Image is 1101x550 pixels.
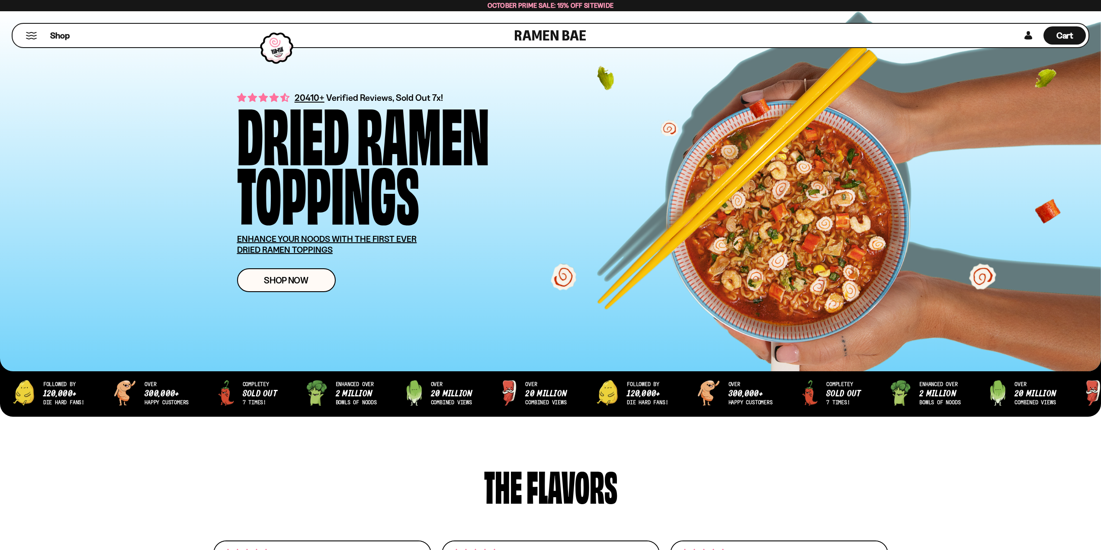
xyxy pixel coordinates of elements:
[237,234,417,255] u: ENHANCE YOUR NOODS WITH THE FIRST EVER DRIED RAMEN TOPPINGS
[50,30,70,42] span: Shop
[1056,30,1073,41] span: Cart
[237,102,349,161] div: Dried
[237,161,419,221] div: Toppings
[26,32,37,39] button: Mobile Menu Trigger
[526,464,617,505] div: flavors
[264,276,308,285] span: Shop Now
[237,268,336,292] a: Shop Now
[357,102,489,161] div: Ramen
[1043,24,1086,47] div: Cart
[484,464,522,505] div: The
[488,1,614,10] span: October Prime Sale: 15% off Sitewide
[50,26,70,45] a: Shop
